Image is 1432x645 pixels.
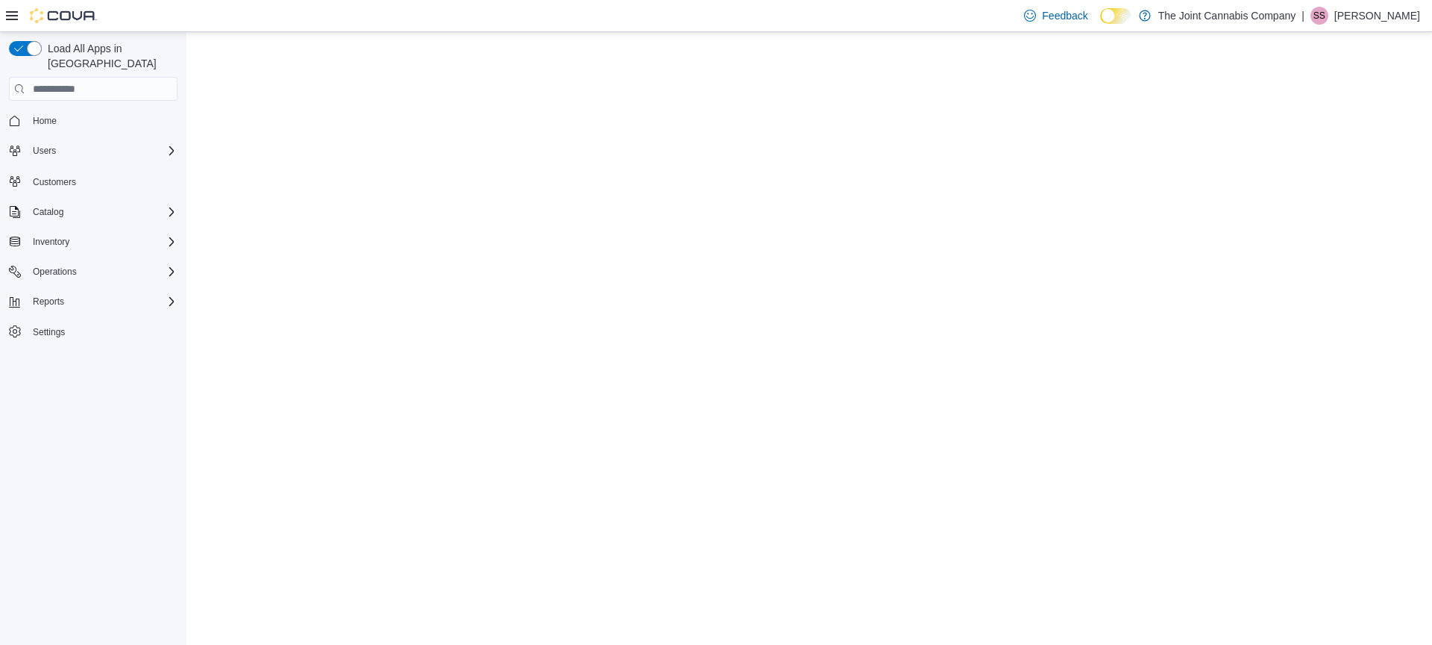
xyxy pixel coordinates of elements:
span: Home [27,111,178,130]
span: Catalog [33,206,63,218]
nav: Complex example [9,104,178,381]
div: Sagar Sanghera [1310,7,1328,25]
img: Cova [30,8,97,23]
button: Operations [27,263,83,281]
button: Inventory [3,231,183,252]
span: Reports [33,296,64,308]
span: Users [27,142,178,160]
button: Catalog [27,203,69,221]
span: Dark Mode [1100,24,1101,25]
span: Load All Apps in [GEOGRAPHIC_DATA] [42,41,178,71]
button: Reports [27,293,70,311]
p: | [1301,7,1304,25]
a: Customers [27,173,82,191]
span: Settings [33,326,65,338]
span: Customers [27,172,178,190]
button: Customers [3,170,183,192]
button: Catalog [3,202,183,222]
span: Reports [27,293,178,311]
a: Settings [27,323,71,341]
span: Inventory [27,233,178,251]
span: Operations [33,266,77,278]
span: SS [1313,7,1325,25]
button: Users [27,142,62,160]
span: Users [33,145,56,157]
button: Inventory [27,233,75,251]
span: Inventory [33,236,69,248]
span: Feedback [1042,8,1087,23]
span: Operations [27,263,178,281]
a: Home [27,112,63,130]
a: Feedback [1018,1,1093,31]
button: Settings [3,321,183,343]
p: [PERSON_NAME] [1334,7,1420,25]
button: Reports [3,291,183,312]
button: Home [3,110,183,131]
button: Users [3,140,183,161]
button: Operations [3,261,183,282]
span: Home [33,115,57,127]
span: Settings [27,322,178,341]
span: Catalog [27,203,178,221]
span: Customers [33,176,76,188]
p: The Joint Cannabis Company [1158,7,1296,25]
input: Dark Mode [1100,8,1131,24]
